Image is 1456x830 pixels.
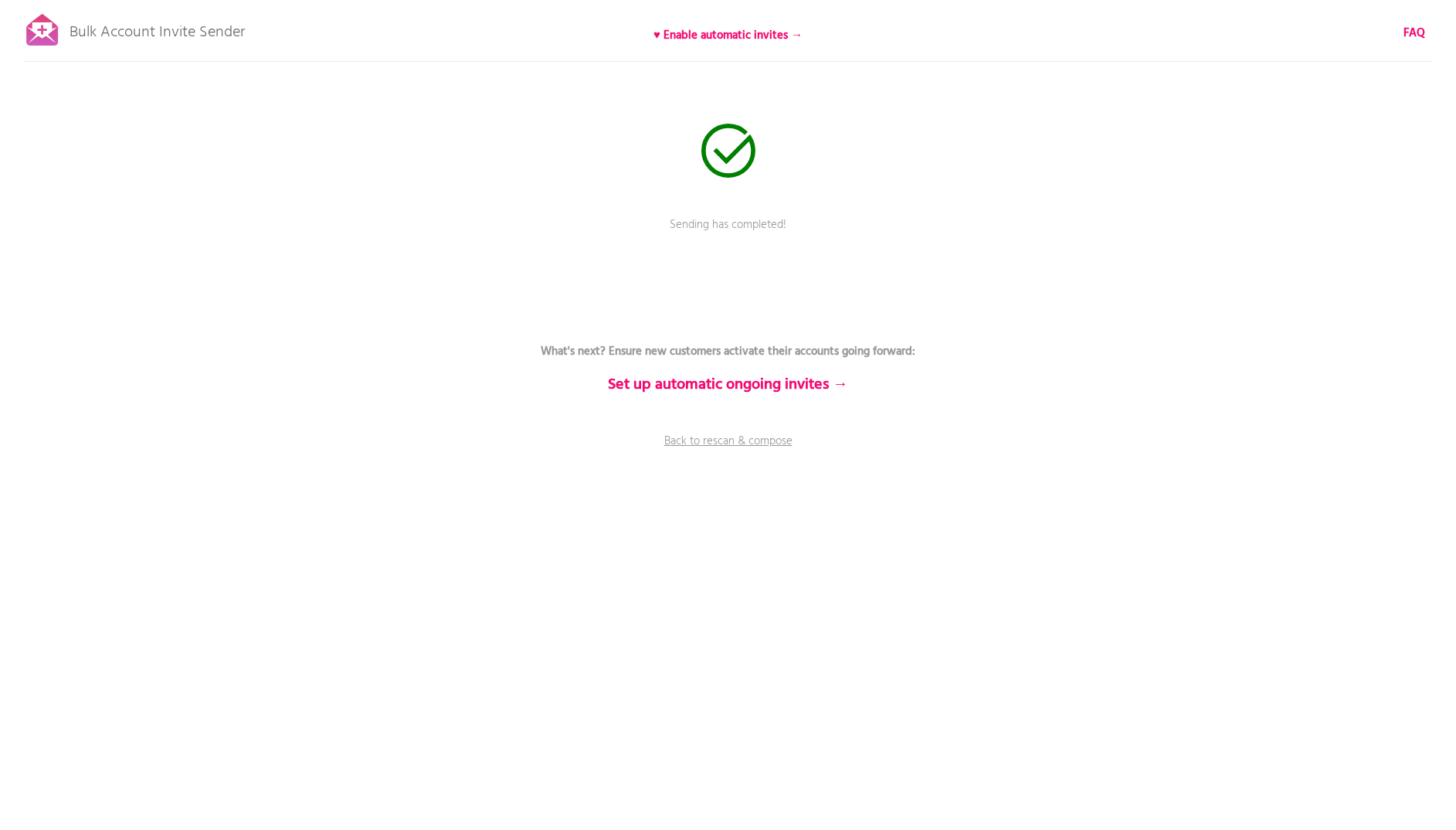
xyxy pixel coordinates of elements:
a: FAQ [1403,25,1425,42]
b: What's next? Ensure new customers activate their accounts going forward: [541,342,915,361]
p: Bulk Account Invite Sender [70,9,245,48]
p: Sending has completed! [497,216,960,255]
b: ♥ Enable automatic invites → [653,26,803,45]
a: Back to rescan & compose [497,433,960,471]
b: Set up automatic ongoing invites → [608,372,848,397]
b: FAQ [1403,24,1425,43]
